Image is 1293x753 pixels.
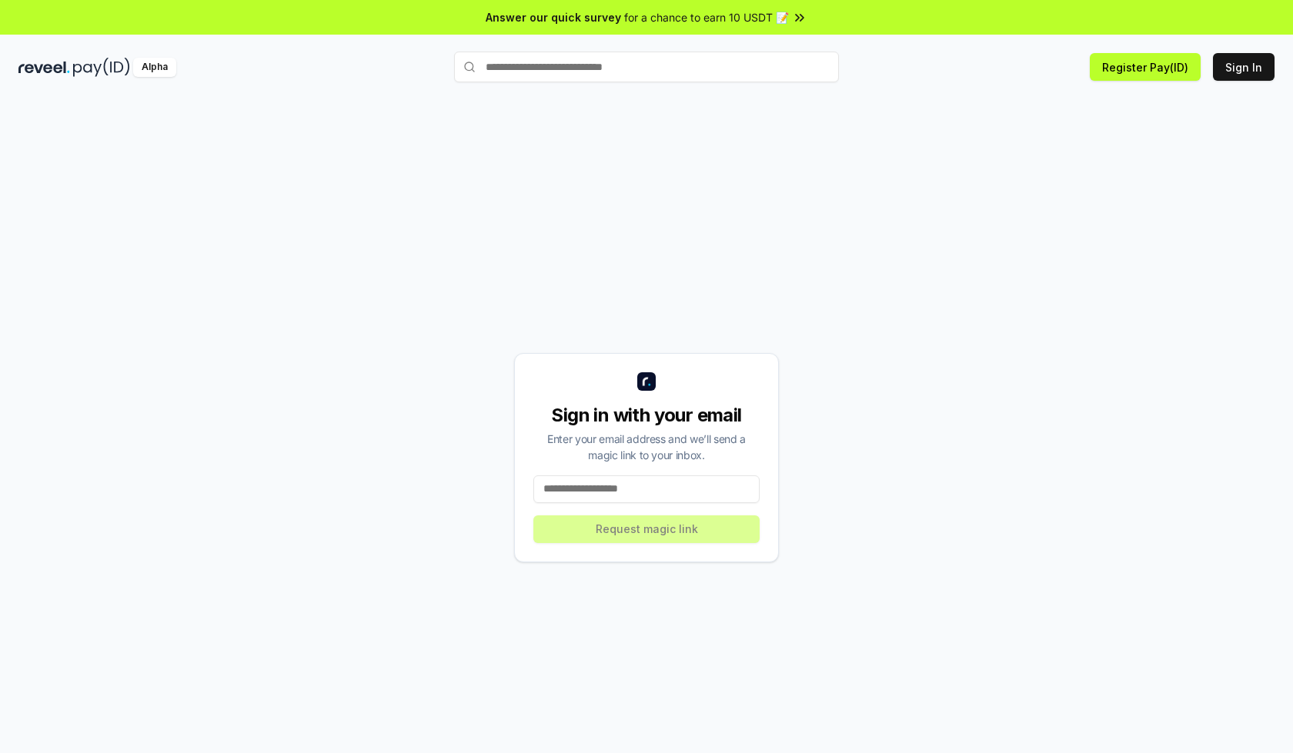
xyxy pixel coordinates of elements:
button: Register Pay(ID) [1090,53,1201,81]
span: Answer our quick survey [486,9,621,25]
img: reveel_dark [18,58,70,77]
span: for a chance to earn 10 USDT 📝 [624,9,789,25]
button: Sign In [1213,53,1275,81]
div: Alpha [133,58,176,77]
img: logo_small [637,372,656,391]
img: pay_id [73,58,130,77]
div: Enter your email address and we’ll send a magic link to your inbox. [533,431,760,463]
div: Sign in with your email [533,403,760,428]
